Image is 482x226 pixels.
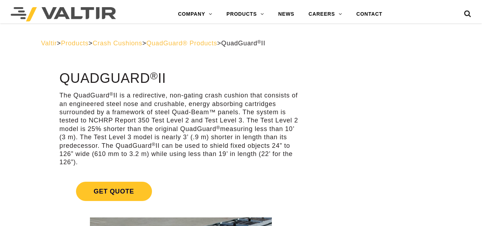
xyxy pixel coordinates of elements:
[11,7,116,21] img: Valtir
[219,7,271,21] a: PRODUCTS
[60,71,302,86] h1: QuadGuard II
[150,70,158,81] sup: ®
[271,7,301,21] a: NEWS
[216,125,220,130] sup: ®
[257,39,261,45] sup: ®
[41,40,57,47] a: Valtir
[76,182,152,201] span: Get Quote
[152,142,156,147] sup: ®
[93,40,142,47] a: Crash Cushions
[60,173,302,210] a: Get Quote
[349,7,390,21] a: CONTACT
[41,39,441,47] div: > > > >
[110,91,113,97] sup: ®
[61,40,88,47] a: Products
[146,40,217,47] a: QuadGuard® Products
[171,7,219,21] a: COMPANY
[60,91,302,167] p: The QuadGuard II is a redirective, non-gating crash cushion that consists of an engineered steel ...
[221,40,265,47] span: QuadGuard II
[301,7,349,21] a: CAREERS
